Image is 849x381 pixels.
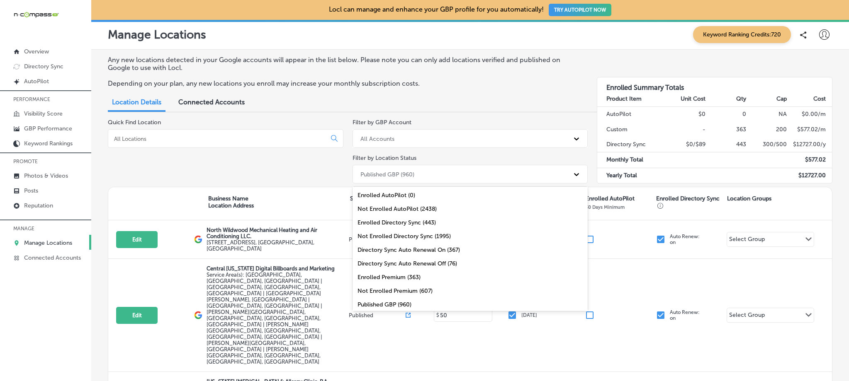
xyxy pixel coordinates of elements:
[436,312,439,318] p: $
[747,122,787,137] td: 200
[606,95,642,102] strong: Product Item
[787,122,832,137] td: $ 577.02 /m
[207,265,347,272] p: Central [US_STATE] Digital Billboards and Marketing
[693,26,791,43] span: Keyword Ranking Credits: 720
[108,119,161,126] label: Quick Find Location
[108,56,579,72] p: Any new locations detected in your Google accounts will appear in the list below. Please note you...
[747,137,787,152] td: 300/500
[665,137,706,152] td: $0/$89
[706,137,747,152] td: 443
[108,28,206,41] p: Manage Locations
[24,254,81,261] p: Connected Accounts
[116,307,158,324] button: Edit
[597,122,665,137] td: Custom
[24,202,53,209] p: Reputation
[549,4,611,16] button: TRY AUTOPILOT NOW
[787,137,832,152] td: $ 12727.00 /y
[353,216,588,229] div: Enrolled Directory Sync (443)
[586,204,625,210] p: 30 Days Minimum
[24,125,72,132] p: GBP Performance
[24,239,72,246] p: Manage Locations
[207,272,322,365] span: Orlando, FL, USA | Kissimmee, FL, USA | Meadow Woods, FL 32824, USA | Hunters Creek, FL 32837, US...
[113,135,324,142] input: All Locations
[13,11,59,19] img: 660ab0bf-5cc7-4cb8-ba1c-48b5ae0f18e60NCTV_CLogo_TV_Black_-500x88.png
[747,92,787,107] th: Cap
[521,312,537,318] p: [DATE]
[353,298,588,311] div: Published GBP (960)
[24,140,73,147] p: Keyword Rankings
[207,227,347,239] p: North Wildwood Mechanical Heating and Air Conditioning LLC.
[24,172,68,179] p: Photos & Videos
[787,152,832,168] td: $ 577.02
[207,239,347,252] label: [STREET_ADDRESS] , [GEOGRAPHIC_DATA], [GEOGRAPHIC_DATA]
[108,80,579,87] p: Depending on your plan, any new locations you enroll may increase your monthly subscription costs.
[208,195,254,209] p: Business Name Location Address
[706,92,747,107] th: Qty
[24,78,49,85] p: AutoPilot
[353,270,588,284] div: Enrolled Premium (363)
[586,195,635,202] p: Enrolled AutoPilot
[349,236,406,243] p: Published
[353,284,588,298] div: Not Enrolled Premium (607)
[360,171,414,178] div: Published GBP (960)
[194,311,202,319] img: logo
[597,168,665,183] td: Yearly Total
[665,122,706,137] td: -
[360,135,394,142] div: All Accounts
[656,195,723,209] p: Enrolled Directory Sync
[787,168,832,183] td: $ 12727.00
[353,202,588,216] div: Not Enrolled AutoPilot (2438)
[24,48,49,55] p: Overview
[665,107,706,122] td: $0
[670,234,700,245] p: Auto Renew: on
[597,152,665,168] td: Monthly Total
[597,137,665,152] td: Directory Sync
[24,110,63,117] p: Visibility Score
[706,107,747,122] td: 0
[349,312,406,318] p: Published
[670,309,700,321] p: Auto Renew: on
[178,98,245,106] span: Connected Accounts
[787,107,832,122] td: $ 0.00 /m
[353,243,588,257] div: Directory Sync Auto Renewal On (367)
[353,154,416,162] label: Filter by Location Status
[787,92,832,107] th: Cost
[597,107,665,122] td: AutoPilot
[597,77,832,92] h3: Enrolled Summary Totals
[116,231,158,248] button: Edit
[353,188,588,202] div: Enrolled AutoPilot (0)
[194,235,202,244] img: logo
[706,122,747,137] td: 363
[350,195,406,202] p: Status
[729,236,765,245] div: Select Group
[729,311,765,321] div: Select Group
[353,257,588,270] div: Directory Sync Auto Renewal Off (76)
[353,119,411,126] label: Filter by GBP Account
[24,63,63,70] p: Directory Sync
[24,187,38,194] p: Posts
[112,98,161,106] span: Location Details
[747,107,787,122] td: NA
[353,229,588,243] div: Not Enrolled Directory Sync (1995)
[665,92,706,107] th: Unit Cost
[727,195,771,202] p: Location Groups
